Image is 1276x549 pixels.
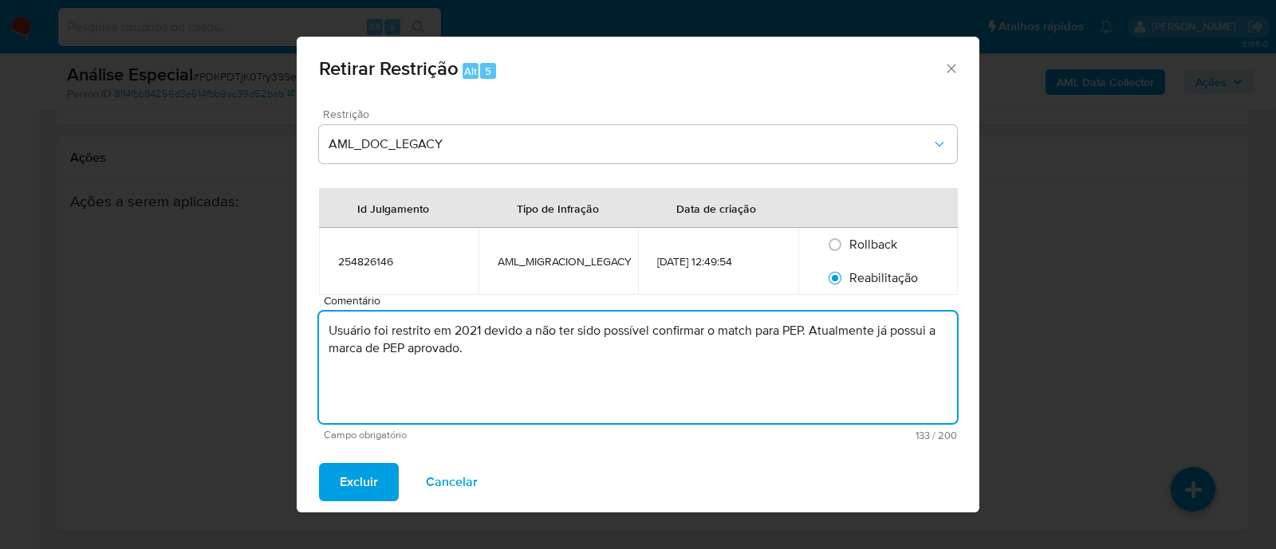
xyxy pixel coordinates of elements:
[943,61,958,75] button: Fechar a janela
[640,430,957,441] span: Máximo de 200 caracteres
[657,189,775,227] div: Data de criação
[319,463,399,501] button: Excluir
[319,125,957,163] button: Restriction
[485,64,491,79] span: 5
[464,64,477,79] span: Alt
[849,269,918,287] span: Reabilitação
[323,108,961,120] span: Restrição
[498,254,619,269] div: AML_MIGRACION_LEGACY
[319,312,957,423] textarea: Usuário foi restrito em 2021 devido a não ter sido possível confirmar o match para PEP. Atualment...
[498,189,618,227] div: Tipo de Infração
[329,136,931,152] span: AML_DOC_LEGACY
[849,235,897,253] span: Rollback
[657,254,778,269] div: [DATE] 12:49:54
[338,254,459,269] div: 254826146
[426,465,478,500] span: Cancelar
[340,465,378,500] span: Excluir
[319,54,459,82] span: Retirar Restrição
[338,189,448,227] div: Id Julgamento
[324,429,640,441] span: Campo obrigatório
[405,463,498,501] button: Cancelar
[324,295,962,307] span: Comentário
